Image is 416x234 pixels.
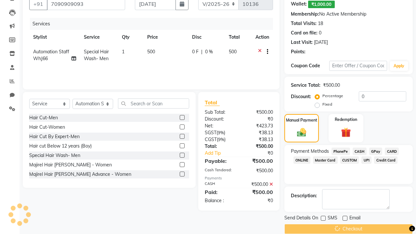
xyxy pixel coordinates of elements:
div: Balance : [200,197,239,204]
div: CASH [200,181,239,188]
div: Majirel Hair [PERSON_NAME] Advance - Women [29,171,131,178]
div: ₹500.00 [239,157,278,165]
label: Fixed [322,101,332,107]
div: Hair cut Below 12 years (Boy) [29,143,92,149]
div: ₹423.73 [239,123,278,129]
div: Services [30,18,278,30]
span: GPay [369,148,383,155]
span: Automation Staff WhJ66 [33,49,69,61]
span: 1 [122,49,124,55]
input: Enter Offer / Coupon Code [329,61,387,71]
div: ₹38.13 [239,129,278,136]
span: Credit Card [374,156,397,164]
th: Disc [188,30,225,45]
div: Description: [291,192,317,199]
div: Total: [200,143,239,150]
div: Discount: [200,116,239,123]
span: Master Card [313,156,338,164]
div: ₹0 [245,150,278,157]
div: Majirel Hair [PERSON_NAME] - Women [29,162,112,168]
div: ₹500.00 [239,188,278,196]
div: ₹500.00 [323,82,340,89]
span: 9% [218,137,224,142]
div: Hair Cut By Expert-Men [29,133,80,140]
span: 500 [229,49,237,55]
span: ONLINE [293,156,310,164]
span: Total [205,99,220,106]
span: UPI [361,156,371,164]
div: Sub Total: [200,109,239,116]
img: _gift.svg [338,126,354,139]
input: Search or Scan [118,98,189,109]
div: Special Hair Wash- Men [29,152,80,159]
span: | [201,48,202,55]
div: ₹500.00 [239,143,278,150]
div: Payable: [200,157,239,165]
span: 0 % [205,48,213,55]
div: ( ) [200,136,239,143]
div: Wallet: [291,1,307,8]
span: SGST [205,130,216,136]
span: CUSTOM [340,156,359,164]
span: PhonePe [331,148,350,155]
th: Qty [118,30,143,45]
span: SMS [328,214,337,223]
span: Send Details On [284,214,318,223]
span: Payment Methods [291,148,329,155]
div: ₹0 [239,116,278,123]
a: Add Tip [200,150,245,157]
label: Manual Payment [286,117,317,123]
div: Points: [291,48,305,55]
span: ₹1,000.00 [308,1,335,8]
img: _cash.svg [294,127,309,138]
div: Discount: [291,93,311,100]
div: Payments [205,175,273,181]
div: ₹500.00 [239,167,278,174]
div: Service Total: [291,82,320,89]
div: Hair Cut-Men [29,114,58,121]
div: Cash Tendered: [200,167,239,174]
button: Apply [390,61,408,71]
div: ₹500.00 [239,109,278,116]
span: 0 F [192,48,199,55]
span: CGST [205,136,217,142]
div: ₹38.13 [239,136,278,143]
div: Membership: [291,11,319,18]
div: ₹0 [239,197,278,204]
span: 9% [218,130,224,135]
th: Action [252,30,273,45]
span: CARD [385,148,399,155]
div: Coupon Code [291,62,329,69]
div: [DATE] [314,39,328,46]
div: Total Visits: [291,20,317,27]
div: Card on file: [291,30,318,36]
span: Email [349,214,360,223]
span: 500 [147,49,155,55]
th: Service [80,30,118,45]
th: Total [225,30,252,45]
div: Last Visit: [291,39,313,46]
div: No Active Membership [291,11,406,18]
label: Redemption [335,117,357,123]
div: 18 [318,20,323,27]
span: CASH [353,148,367,155]
div: Paid: [200,188,239,196]
div: ₹500.00 [239,181,278,188]
span: Special Hair Wash- Men [84,49,109,61]
div: 0 [319,30,321,36]
div: Net: [200,123,239,129]
div: ( ) [200,129,239,136]
label: Percentage [322,93,343,99]
th: Price [143,30,188,45]
th: Stylist [29,30,80,45]
div: Hair Cut-Women [29,124,65,131]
